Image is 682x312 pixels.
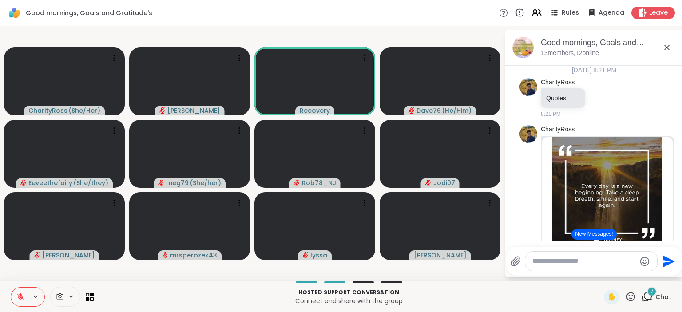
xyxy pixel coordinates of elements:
p: 13 members, 12 online [541,49,599,58]
span: Chat [655,292,671,301]
a: CharityRoss [541,78,575,87]
span: ✋ [607,292,616,302]
span: [PERSON_NAME] [42,251,95,260]
span: [PERSON_NAME] [167,106,220,115]
span: ( He/Him ) [442,106,472,115]
span: ( She/her ) [190,178,221,187]
p: Hosted support conversation [99,288,599,296]
span: [PERSON_NAME] [414,251,467,260]
button: Send [658,251,678,271]
span: 8:21 PM [541,110,561,118]
span: audio-muted [294,180,300,186]
span: ( She/Her ) [68,106,100,115]
span: Jodi07 [433,178,455,187]
span: audio-muted [162,252,168,258]
img: ShareWell Logomark [7,5,22,20]
span: audio-muted [158,180,164,186]
span: Agenda [599,8,624,17]
span: 7 [650,288,654,295]
img: Good mornings, Goals and Gratitude's , Oct 13 [512,37,534,58]
div: Good mornings, Goals and Gratitude's , [DATE] [541,37,676,48]
span: audio-muted [20,180,27,186]
span: audio-muted [34,252,40,258]
span: audio-muted [302,252,309,258]
span: audio-muted [159,107,166,114]
span: CharityRoss [28,106,67,115]
span: Recovery [300,106,330,115]
span: lyssa [310,251,327,260]
span: Good mornings, Goals and Gratitude's [26,8,152,17]
span: Rob78_NJ [302,178,336,187]
span: meg79 [166,178,189,187]
button: New Messages! [571,229,616,240]
span: audio-muted [425,180,432,186]
img: https://sharewell-space-live.sfo3.digitaloceanspaces.com/user-generated/d0fef3f8-78cb-4349-b608-1... [519,125,537,143]
p: Quotes [546,94,580,103]
img: https://sharewell-space-live.sfo3.digitaloceanspaces.com/user-generated/d0fef3f8-78cb-4349-b608-1... [519,78,537,96]
span: audio-muted [408,107,415,114]
a: CharityRoss [541,125,575,134]
span: Dave76 [416,106,441,115]
textarea: Type your message [532,257,636,266]
p: Connect and share with the group [99,296,599,305]
span: [DATE] 8:21 PM [567,66,622,75]
span: mrsperozek43 [170,251,217,260]
img: Quotes Of The Day Welcome 2025 With These Inspiring New Year Quotes [542,137,673,247]
span: Leave [649,8,668,17]
button: Emoji picker [639,256,650,267]
span: Eeveethefairy [28,178,72,187]
span: Rules [562,8,579,17]
span: ( She/they ) [73,178,108,187]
